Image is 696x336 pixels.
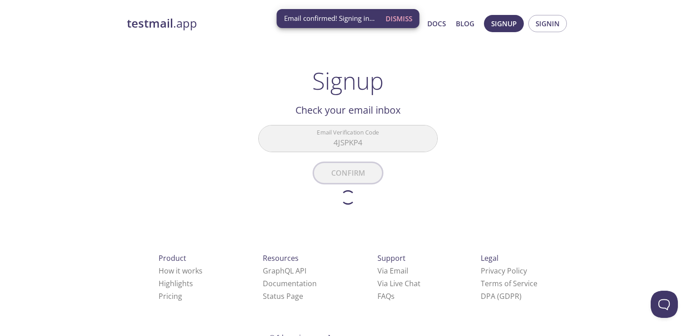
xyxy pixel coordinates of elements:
a: Via Email [377,266,408,276]
a: FAQ [377,291,395,301]
span: Signin [536,18,560,29]
a: Pricing [159,291,182,301]
span: Legal [481,253,498,263]
button: Signup [484,15,524,32]
span: Dismiss [386,13,412,24]
span: Email confirmed! Signing in... [284,14,375,23]
a: Highlights [159,278,193,288]
span: Support [377,253,406,263]
a: GraphQL API [263,266,306,276]
a: Via Live Chat [377,278,420,288]
a: Documentation [263,278,317,288]
a: Status Page [263,291,303,301]
h2: Check your email inbox [258,102,438,118]
a: Privacy Policy [481,266,527,276]
a: Blog [456,18,474,29]
a: DPA (GDPR) [481,291,522,301]
span: Resources [263,253,299,263]
a: Terms of Service [481,278,537,288]
span: s [391,291,395,301]
button: Dismiss [382,10,416,27]
a: Docs [427,18,446,29]
span: Signup [491,18,517,29]
strong: testmail [127,15,173,31]
span: Product [159,253,186,263]
a: How it works [159,266,203,276]
button: Signin [528,15,567,32]
a: testmail.app [127,16,340,31]
iframe: Help Scout Beacon - Open [651,291,678,318]
h1: Signup [312,67,384,94]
